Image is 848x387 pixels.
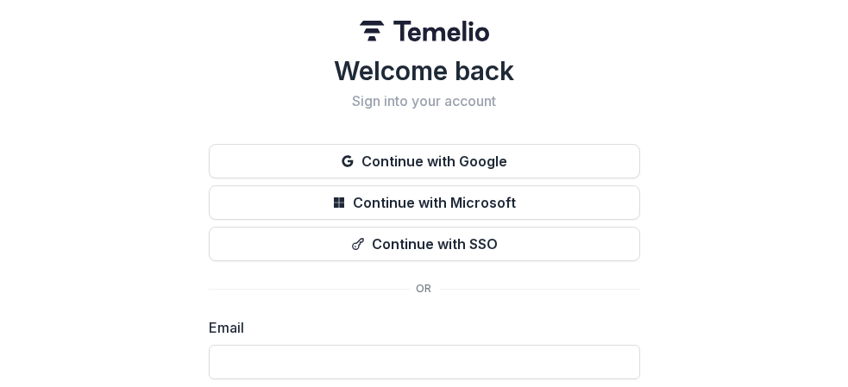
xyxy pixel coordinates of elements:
[360,21,489,41] img: Temelio
[209,317,630,338] label: Email
[209,55,640,86] h1: Welcome back
[209,144,640,178] button: Continue with Google
[209,185,640,220] button: Continue with Microsoft
[209,227,640,261] button: Continue with SSO
[209,93,640,109] h2: Sign into your account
